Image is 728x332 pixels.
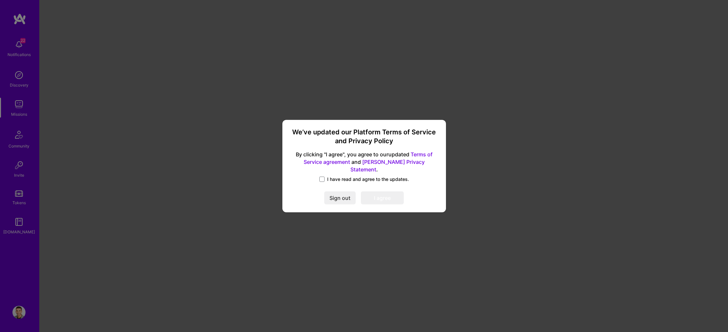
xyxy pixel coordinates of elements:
[290,151,438,173] span: By clicking "I agree", you agree to our updated and .
[361,191,404,205] button: I agree
[350,159,425,173] a: [PERSON_NAME] Privacy Statement
[304,151,433,165] a: Terms of Service agreement
[290,127,438,146] h3: We’ve updated our Platform Terms of Service and Privacy Policy
[324,191,356,205] button: Sign out
[327,176,409,183] span: I have read and agree to the updates.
